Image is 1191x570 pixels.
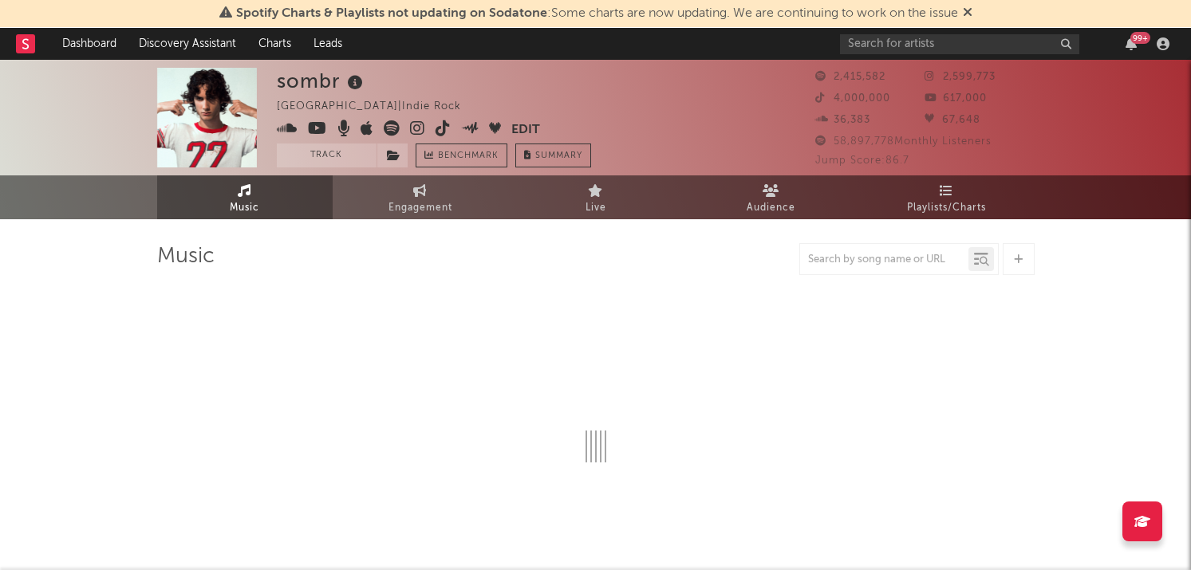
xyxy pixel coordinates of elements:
span: 2,415,582 [815,72,885,82]
span: 4,000,000 [815,93,890,104]
span: Jump Score: 86.7 [815,155,909,166]
span: Spotify Charts & Playlists not updating on Sodatone [236,7,547,20]
span: 58,897,778 Monthly Listeners [815,136,992,147]
div: [GEOGRAPHIC_DATA] | Indie Rock [277,97,479,116]
input: Search for artists [840,34,1079,54]
input: Search by song name or URL [800,254,968,266]
button: 99+ [1126,37,1137,50]
span: : Some charts are now updating. We are continuing to work on the issue [236,7,958,20]
a: Engagement [333,175,508,219]
span: 617,000 [925,93,987,104]
a: Playlists/Charts [859,175,1035,219]
a: Live [508,175,684,219]
div: 99 + [1130,32,1150,44]
a: Music [157,175,333,219]
a: Charts [247,28,302,60]
span: 36,383 [815,115,870,125]
a: Audience [684,175,859,219]
button: Summary [515,143,591,167]
span: Audience [747,199,795,218]
a: Leads [302,28,353,60]
span: Engagement [388,199,452,218]
span: Live [586,199,606,218]
span: Benchmark [438,147,499,166]
a: Discovery Assistant [128,28,247,60]
span: 67,648 [925,115,980,125]
a: Dashboard [51,28,128,60]
div: sombr [277,68,367,94]
span: Playlists/Charts [907,199,986,218]
a: Benchmark [416,143,507,167]
span: Dismiss [963,7,972,20]
span: 2,599,773 [925,72,996,82]
button: Track [277,143,377,167]
button: Edit [511,120,540,140]
span: Music [230,199,259,218]
span: Summary [535,151,582,160]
